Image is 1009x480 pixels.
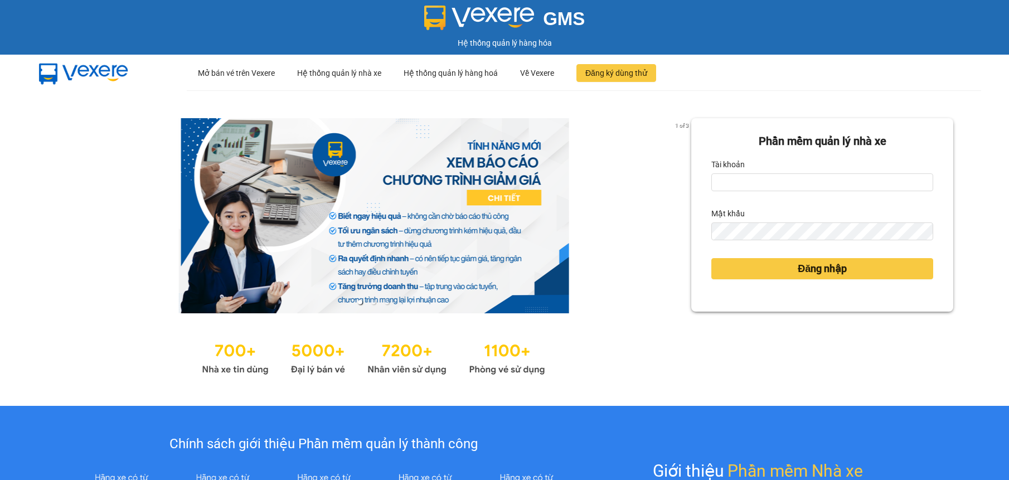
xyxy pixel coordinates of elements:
span: Đăng ký dùng thử [585,67,647,79]
button: next slide / item [676,118,691,313]
label: Tài khoản [711,156,745,173]
span: GMS [543,8,585,29]
button: previous slide / item [56,118,71,313]
li: slide item 1 [358,300,362,304]
div: Phần mềm quản lý nhà xe [711,133,933,150]
label: Mật khẩu [711,205,745,222]
div: Hệ thống quản lý hàng hóa [3,37,1006,49]
div: Về Vexere [520,55,554,91]
div: Mở bán vé trên Vexere [198,55,275,91]
img: logo 2 [424,6,535,30]
li: slide item 2 [371,300,376,304]
input: Tài khoản [711,173,933,191]
button: Đăng nhập [711,258,933,279]
button: Đăng ký dùng thử [576,64,656,82]
span: Đăng nhập [798,261,847,277]
div: Hệ thống quản lý hàng hoá [404,55,498,91]
img: mbUUG5Q.png [28,55,139,91]
li: slide item 3 [385,300,389,304]
a: GMS [424,17,585,26]
img: Statistics.png [202,336,545,378]
input: Mật khẩu [711,222,933,240]
p: 1 of 3 [672,118,691,133]
div: Chính sách giới thiệu Phần mềm quản lý thành công [71,434,577,455]
div: Hệ thống quản lý nhà xe [297,55,381,91]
